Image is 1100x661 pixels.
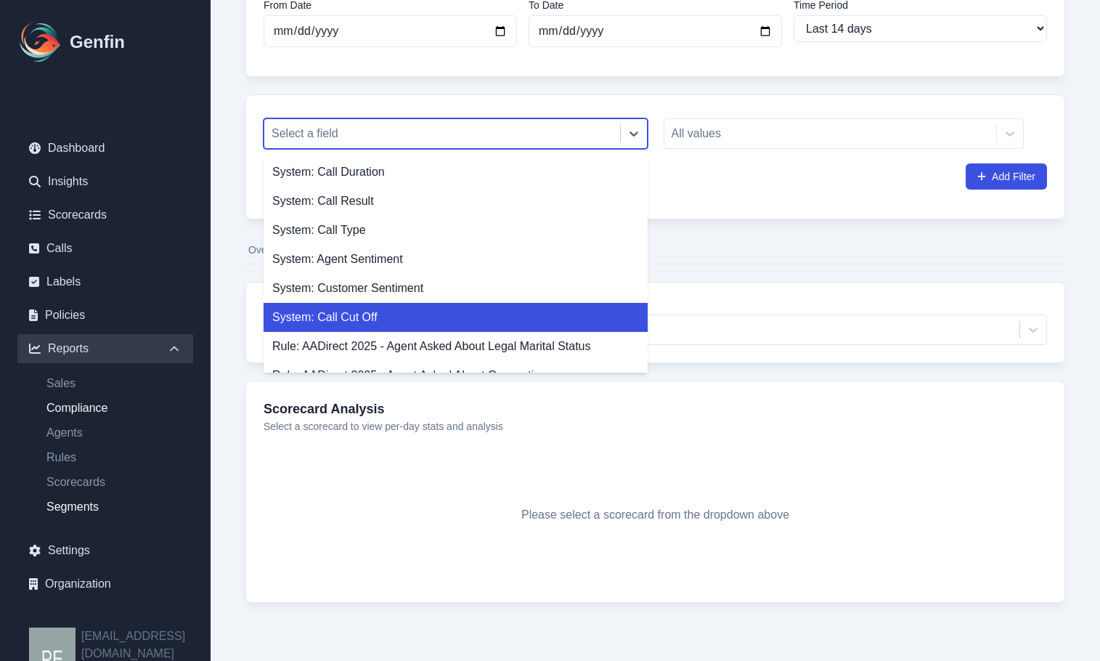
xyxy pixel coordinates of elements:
img: Logo [17,19,64,65]
a: Policies [17,301,193,330]
h4: Scorecard Analysis [264,399,1047,419]
div: System: Call Result [264,187,648,216]
div: System: Call Cut Off [264,303,648,332]
div: System: Call Type [264,216,648,245]
a: Rules [35,449,193,466]
h1: Genfin [70,31,125,54]
a: Insights [17,167,193,196]
a: Sales [35,375,193,392]
div: System: Agent Sentiment [264,245,648,274]
a: Compliance [35,400,193,417]
a: Agents [35,424,193,442]
a: Dashboard [17,134,193,163]
a: Scorecards [35,474,193,491]
a: Settings [17,536,193,565]
div: System: Customer Sentiment [264,274,648,303]
p: Please select a scorecard from the dropdown above [521,506,789,524]
p: Select a scorecard to view per-day stats and analysis [264,419,1047,434]
a: Organization [17,569,193,599]
div: System: Call Duration [264,158,648,187]
div: Rule: AADirect 2025 - Agent Asked About Occupation [264,361,648,390]
a: Calls [17,234,193,263]
label: Scorecard [264,300,1047,315]
div: Reports [17,334,193,363]
a: Scorecards [17,200,193,230]
a: Segments [35,498,193,516]
div: Rule: AADirect 2025 - Agent Asked About Legal Marital Status [264,332,648,361]
button: Add Filter [966,163,1047,190]
a: Labels [17,267,193,296]
button: Overview [245,237,293,264]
